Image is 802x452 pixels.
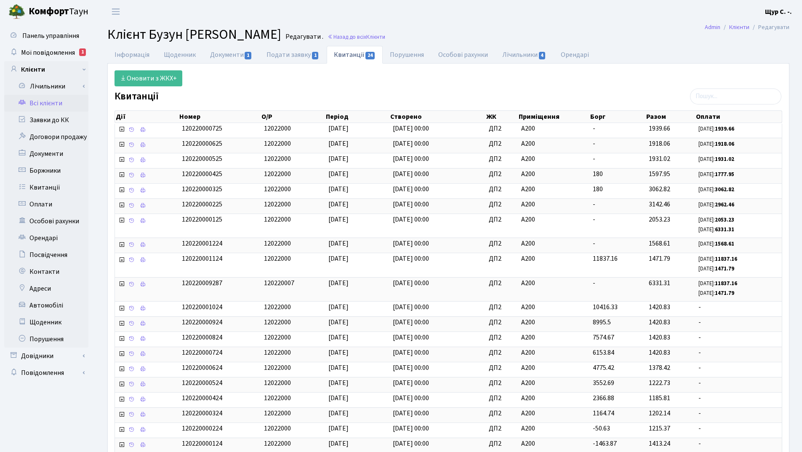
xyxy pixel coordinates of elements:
span: 24 [365,52,375,59]
small: [DATE]: [698,289,734,297]
span: - [698,333,778,342]
th: О/Р [261,111,325,123]
a: Admin [705,23,720,32]
span: 1413.24 [649,439,670,448]
b: 11837.16 [715,255,737,263]
div: 1 [79,48,86,56]
span: [DATE] 00:00 [393,424,429,433]
a: Автомобілі [4,297,88,314]
a: Щоденник [4,314,88,331]
a: Лічильники [495,46,553,64]
a: Щур С. -. [765,7,792,17]
span: ДП2 [489,139,514,149]
span: [DATE] 00:00 [393,169,429,179]
a: Договори продажу [4,128,88,145]
span: ДП2 [489,254,514,264]
b: 3062.82 [715,186,734,193]
span: ДП2 [489,363,514,373]
span: ДП2 [489,215,514,225]
span: ДП2 [489,154,514,164]
a: Орендарі [4,230,88,246]
span: 12022000 [264,363,291,372]
th: Дії [115,111,179,123]
span: [DATE] [328,169,349,179]
span: [DATE] 00:00 [393,200,429,209]
a: Щоденник [157,46,203,64]
span: 1939.66 [649,124,670,133]
span: - [698,348,778,358]
span: 10416.33 [593,302,618,312]
b: 1918.06 [715,140,734,148]
a: Боржники [4,162,88,179]
span: ДП2 [489,333,514,342]
span: - [593,139,595,148]
span: - [593,124,595,133]
span: 6153.84 [593,348,614,357]
span: 12022000 [264,333,291,342]
span: 3142.46 [649,200,670,209]
span: [DATE] [328,348,349,357]
span: 120220000524 [182,378,222,388]
span: 4 [539,52,546,59]
a: Оплати [4,196,88,213]
span: А200 [521,278,586,288]
span: - [698,302,778,312]
span: 12022000 [264,239,291,248]
span: 120220000725 [182,124,222,133]
span: [DATE] [328,333,349,342]
span: ДП2 [489,169,514,179]
span: [DATE] [328,302,349,312]
span: 12022000 [264,169,291,179]
a: Повідомлення [4,364,88,381]
span: 12022000 [264,215,291,224]
span: [DATE] 00:00 [393,124,429,133]
nav: breadcrumb [692,19,802,36]
span: ДП2 [489,239,514,249]
small: Редагувати . [284,33,323,41]
span: 120220000824 [182,333,222,342]
li: Редагувати [749,23,789,32]
span: А200 [521,393,586,403]
span: [DATE] [328,278,349,288]
span: [DATE] 00:00 [393,239,429,248]
span: А200 [521,348,586,358]
span: ДП2 [489,409,514,418]
span: [DATE] [328,254,349,263]
a: Особові рахунки [431,46,495,64]
span: 1931.02 [649,154,670,163]
span: - [698,409,778,418]
span: 1420.83 [649,348,670,357]
span: [DATE] 00:00 [393,348,429,357]
b: Комфорт [29,5,69,18]
span: А200 [521,139,586,149]
span: [DATE] 00:00 [393,378,429,388]
th: Приміщення [518,111,589,123]
span: 1597.95 [649,169,670,179]
small: [DATE]: [698,216,734,224]
span: [DATE] 00:00 [393,333,429,342]
span: ДП2 [489,348,514,358]
span: [DATE] [328,139,349,148]
b: 1568.61 [715,240,734,248]
span: А200 [521,239,586,249]
b: 1471.79 [715,289,734,297]
span: [DATE] 00:00 [393,278,429,288]
span: 6331.31 [649,278,670,288]
span: 1568.61 [649,239,670,248]
a: Документи [203,46,259,64]
a: Порушення [383,46,431,64]
span: 2053.23 [649,215,670,224]
span: ДП2 [489,439,514,449]
a: Мої повідомлення1 [4,44,88,61]
span: 12022000 [264,318,291,327]
span: -50.63 [593,424,610,433]
th: Номер [179,111,261,123]
span: 1 [312,52,319,59]
span: 12022000 [264,124,291,133]
span: 120220001124 [182,254,222,263]
small: [DATE]: [698,265,734,273]
span: 8995.5 [593,318,611,327]
span: Клієнт Бузун [PERSON_NAME] [107,25,281,44]
span: 120220000625 [182,139,222,148]
a: Посвідчення [4,246,88,263]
